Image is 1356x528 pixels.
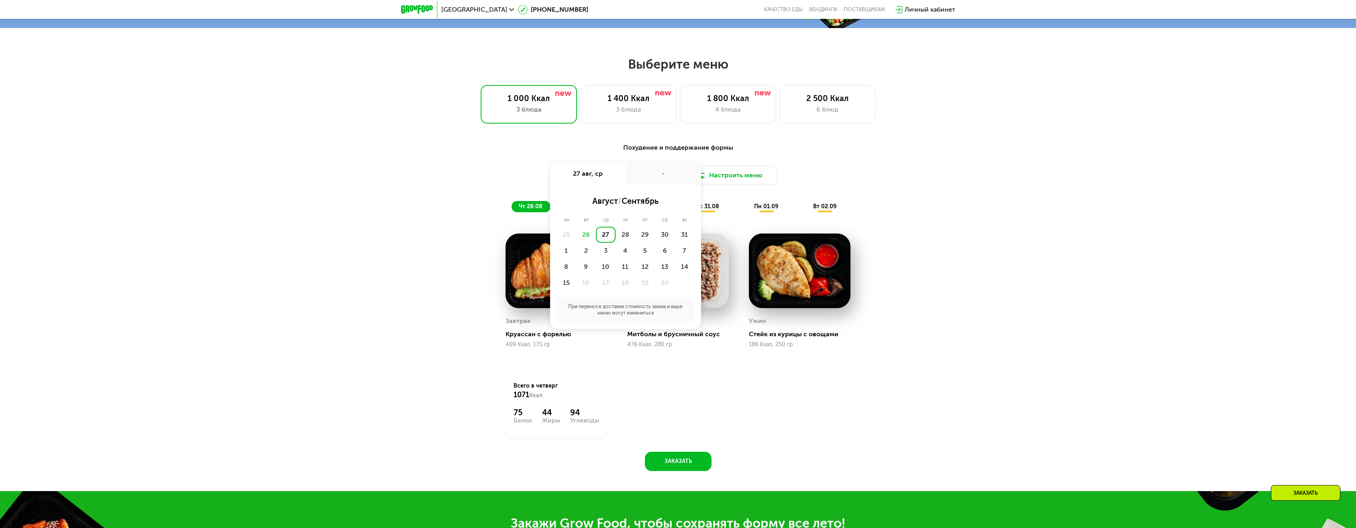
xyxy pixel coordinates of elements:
[506,330,614,338] div: Круассан с форелью
[635,227,655,243] div: 29
[627,341,729,348] div: 476 Ккал, 280 гр
[570,408,599,417] div: 94
[616,259,635,275] div: 11
[596,259,616,275] div: 10
[589,93,668,103] div: 1 400 Ккал
[557,243,576,259] div: 1
[557,275,576,291] div: 15
[749,315,766,327] div: Ужин
[622,196,659,206] span: сентябрь
[441,6,507,13] span: [GEOGRAPHIC_DATA]
[519,203,542,210] span: чт 28.08
[596,217,616,223] div: ср
[557,297,695,323] div: При переносе доставки стоимость заказа и ваше меню могут измениться
[754,203,778,210] span: пн 01.09
[681,166,778,185] button: Настроить меню
[675,227,694,243] div: 31
[576,275,596,291] div: 16
[655,275,675,291] div: 20
[514,382,599,400] div: Всего в четверг
[749,341,850,348] div: 186 Ккал, 250 гр
[675,243,694,259] div: 7
[514,408,532,417] div: 75
[626,162,701,185] div: -
[26,56,1330,72] h2: Выберите меню
[616,217,635,223] div: чт
[635,275,655,291] div: 19
[557,227,576,243] div: 25
[592,196,618,206] span: август
[557,217,577,223] div: пн
[616,227,635,243] div: 28
[514,390,529,399] span: 1071
[655,243,675,259] div: 6
[675,259,694,275] div: 14
[688,105,768,114] div: 4 блюда
[788,105,867,114] div: 6 блюд
[635,243,655,259] div: 5
[618,196,622,206] span: /
[506,315,531,327] div: Завтрак
[596,275,616,291] div: 17
[514,417,532,424] div: Белки
[627,330,735,338] div: Митболы и брусничный соус
[749,330,857,338] div: Стейк из курицы с овощами
[809,6,837,13] a: Вендинги
[616,275,635,291] div: 18
[844,6,885,13] div: поставщикам
[635,259,655,275] div: 12
[813,203,836,210] span: вт 02.09
[489,93,569,103] div: 1 000 Ккал
[506,341,607,348] div: 409 Ккал, 175 гр
[576,227,596,243] div: 26
[675,217,695,223] div: вс
[655,227,675,243] div: 30
[616,243,635,259] div: 4
[905,5,955,14] div: Личный кабинет
[635,217,655,223] div: пт
[576,243,596,259] div: 2
[518,5,588,14] a: [PHONE_NUMBER]
[764,6,803,13] a: Качество еды
[570,417,599,424] div: Углеводы
[688,93,768,103] div: 1 800 Ккал
[596,227,616,243] div: 27
[440,143,916,153] div: Похудение и поддержание формы
[557,259,576,275] div: 8
[1271,485,1340,501] div: Заказать
[645,452,712,471] button: Заказать
[696,203,719,210] span: вс 31.08
[542,408,560,417] div: 44
[576,259,596,275] div: 9
[577,217,596,223] div: вт
[550,162,626,185] div: 27 авг, ср
[788,93,867,103] div: 2 500 Ккал
[529,392,542,399] span: Ккал
[589,105,668,114] div: 3 блюда
[489,105,569,114] div: 3 блюда
[596,243,616,259] div: 3
[655,259,675,275] div: 13
[655,217,675,223] div: сб
[542,417,560,424] div: Жиры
